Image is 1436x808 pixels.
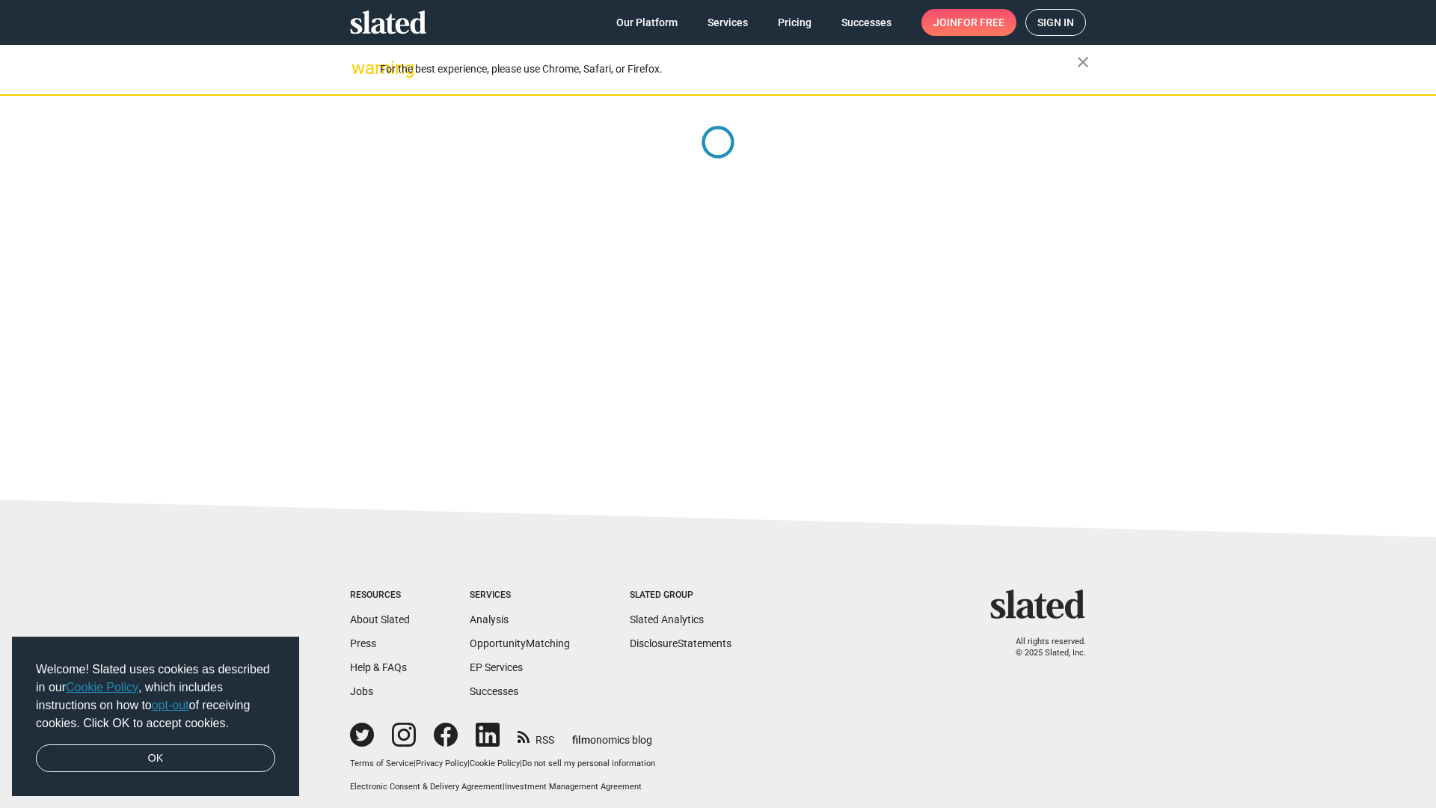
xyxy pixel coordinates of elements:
[604,9,690,36] a: Our Platform
[152,699,189,711] a: opt-out
[957,9,1004,36] span: for free
[12,637,299,797] div: cookieconsent
[1000,637,1086,658] p: All rights reserved. © 2025 Slated, Inc.
[36,661,275,732] span: Welcome! Slated uses cookies as described in our , which includes instructions on how to of recei...
[630,637,731,649] a: DisclosureStatements
[522,759,655,770] button: Do not sell my personal information
[380,59,1077,79] div: For the best experience, please use Chrome, Safari, or Firefox.
[616,9,678,36] span: Our Platform
[66,681,138,694] a: Cookie Policy
[350,685,373,697] a: Jobs
[708,9,748,36] span: Services
[933,9,1004,36] span: Join
[467,759,470,768] span: |
[350,759,414,768] a: Terms of Service
[414,759,416,768] span: |
[921,9,1016,36] a: Joinfor free
[829,9,903,36] a: Successes
[778,9,811,36] span: Pricing
[350,590,410,602] div: Resources
[766,9,823,36] a: Pricing
[696,9,760,36] a: Services
[470,759,520,768] a: Cookie Policy
[470,613,509,625] a: Analysis
[1074,53,1092,71] mat-icon: close
[572,721,652,747] a: filmonomics blog
[505,782,642,792] a: Investment Management Agreement
[416,759,467,768] a: Privacy Policy
[470,685,518,697] a: Successes
[350,613,410,625] a: About Slated
[841,9,892,36] span: Successes
[630,613,704,625] a: Slated Analytics
[350,661,407,673] a: Help & FAQs
[1037,10,1074,35] span: Sign in
[518,724,554,747] a: RSS
[572,734,590,746] span: film
[352,59,369,77] mat-icon: warning
[1025,9,1086,36] a: Sign in
[520,759,522,768] span: |
[503,782,505,792] span: |
[350,637,376,649] a: Press
[470,637,570,649] a: OpportunityMatching
[36,744,275,773] a: dismiss cookie message
[470,661,523,673] a: EP Services
[630,590,731,602] div: Slated Group
[350,782,503,792] a: Electronic Consent & Delivery Agreement
[470,590,570,602] div: Services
